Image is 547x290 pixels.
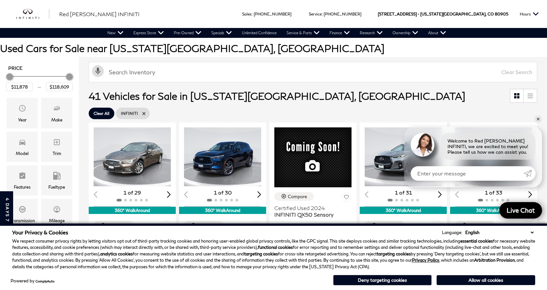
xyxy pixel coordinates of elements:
div: Fueltype [48,183,65,191]
input: Minimum [6,83,33,91]
a: Certified Used 2024INFINITI QX50 Sensory [274,205,352,218]
strong: targeting cookies [244,251,278,256]
div: Price [6,71,73,91]
a: New [103,28,128,38]
button: Save Vehicle [432,221,442,233]
span: Your Privacy & Cookies [12,229,68,235]
div: YearYear [7,98,38,128]
span: 41 Vehicles for Sale in [US_STATE][GEOGRAPHIC_DATA], [GEOGRAPHIC_DATA] [89,90,465,102]
span: Year [18,103,26,116]
img: INFINITI [16,9,49,19]
div: 1 of 33 [455,189,532,196]
span: Features [18,170,26,183]
button: Compare Vehicle [274,192,314,201]
div: 360° WalkAround [450,207,537,214]
a: infiniti [16,9,49,19]
span: Sales [242,12,252,16]
div: Welcome to Red [PERSON_NAME] INFINITI, we are excited to meet you! Please tell us how we can assi... [441,133,536,160]
span: Model [18,137,26,150]
div: Mileage [49,217,65,224]
div: Compare [468,222,488,228]
nav: Main Navigation [103,28,451,38]
a: Live Chat [499,202,542,219]
a: Privacy Policy [412,257,439,263]
span: Make [53,103,61,116]
div: Maximum Price [66,73,73,80]
button: Allow all cookies [437,275,535,285]
div: FueltypeFueltype [41,165,72,196]
button: details tab [314,218,351,232]
button: Compare Vehicle [94,221,133,229]
button: Save Vehicle [522,221,532,233]
div: Language: [442,230,462,235]
div: Transmission [10,217,35,224]
div: 360° WalkAround [89,207,176,214]
img: 2022 INFINITI QX60 LUXE 1 [184,127,262,186]
button: Save Vehicle [161,221,171,233]
a: [STREET_ADDRESS] • [US_STATE][GEOGRAPHIC_DATA], CO 80905 [378,12,508,16]
div: Compare [288,194,307,199]
input: Search Inventory [89,62,537,82]
button: pricing tab [275,218,312,232]
button: Compare Vehicle [455,221,494,229]
div: 1 / 2 [365,127,443,186]
a: ComplyAuto [35,279,55,283]
a: Pre-Owned [169,28,206,38]
strong: analytics cookies [100,251,133,256]
span: Fueltype [53,170,61,183]
div: Model [16,150,29,157]
select: Language Select [464,229,535,236]
div: 1 of 31 [365,189,442,196]
svg: Click to toggle on voice search [92,65,104,77]
img: 2024 INFINITI QX50 Sensory [274,127,352,187]
div: TrimTrim [41,132,72,162]
input: Enter your message [411,166,524,181]
div: Year [18,116,27,123]
a: Unlimited Confidence [237,28,282,38]
div: Next slide [167,191,171,198]
button: Compare Vehicle [365,221,404,229]
strong: targeting cookies [377,251,411,256]
div: Next slide [438,191,442,198]
span: Certified Used 2024 [274,205,347,211]
span: : [252,12,253,16]
strong: essential cookies [460,238,493,244]
div: Next slide [528,191,532,198]
div: 1 of 29 [94,189,171,196]
div: 360° WalkAround [179,207,266,214]
div: MakeMake [41,98,72,128]
a: About [423,28,451,38]
button: Deny targeting cookies [333,275,432,285]
span: Transmission [18,204,26,217]
div: Features [14,183,31,191]
div: Next slide [257,191,261,198]
input: Maximum [46,83,73,91]
div: Compare [378,222,398,228]
div: Minimum Price [6,73,13,80]
div: FeaturesFeatures [7,165,38,196]
img: 2025 INFINITI QX50 SPORT 1 [365,127,443,186]
span: INFINITI QX50 Sensory [274,211,347,218]
div: TransmissionTransmission [7,199,38,229]
strong: functional cookies [258,245,293,250]
div: 1 / 2 [184,127,262,186]
div: ModelModel [7,132,38,162]
a: Red [PERSON_NAME] INFINITI [59,10,140,18]
div: 360° WalkAround [360,207,447,214]
a: [PHONE_NUMBER] [254,12,291,16]
div: 1 of 30 [184,189,261,196]
img: Agent profile photo [411,133,434,157]
div: Compare [107,222,126,228]
strong: Arbitration Provision [474,257,515,263]
a: Submit [524,166,536,181]
a: Research [355,28,388,38]
img: 2014 INFINITI Q50 Premium 1 [94,127,172,186]
a: Ownership [388,28,423,38]
div: Trim [53,150,61,157]
div: Make [51,116,62,123]
div: Powered by [11,279,55,283]
div: MileageMileage [41,199,72,229]
a: Finance [325,28,355,38]
a: [PHONE_NUMBER] [324,12,361,16]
